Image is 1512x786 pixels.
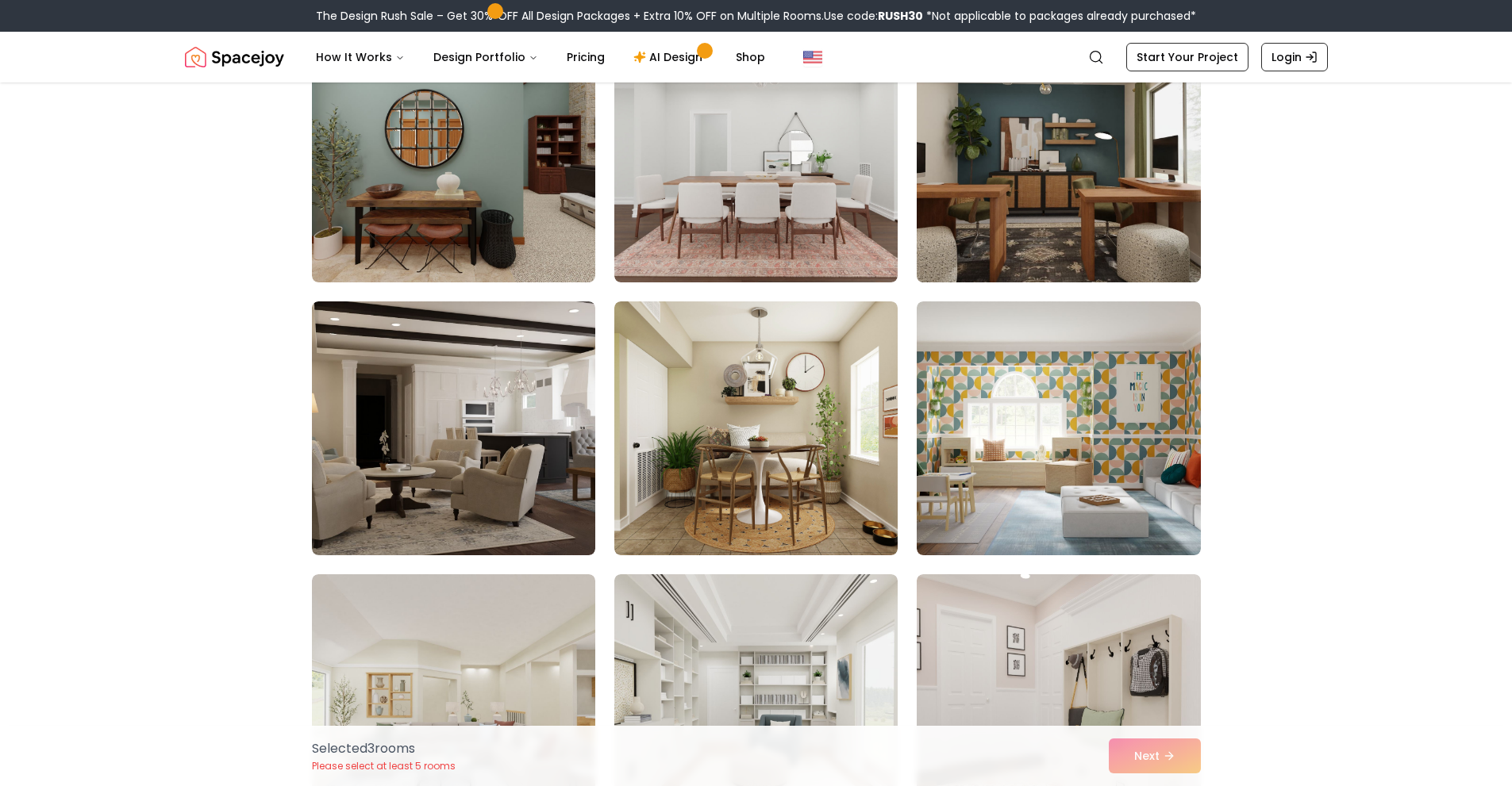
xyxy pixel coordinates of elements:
p: Selected 3 room s [312,739,456,758]
a: Shop [723,41,778,73]
div: The Design Rush Sale – Get 30% OFF All Design Packages + Extra 10% OFF on Multiple Rooms. [316,8,1196,24]
nav: Main [303,41,778,73]
img: Room room-19 [312,29,595,282]
p: Please select at least 5 rooms [312,760,456,773]
img: Room room-24 [917,301,1200,555]
img: Spacejoy Logo [185,41,284,73]
span: *Not applicable to packages already purchased* [923,8,1196,24]
img: Room room-23 [614,301,898,555]
a: Spacejoy [185,41,284,73]
img: Room room-20 [614,29,898,282]
button: Design Portfolio [421,41,551,73]
span: Use code: [824,8,923,24]
a: Start Your Project [1126,43,1248,71]
img: Room room-22 [312,301,595,555]
a: Login [1261,43,1328,71]
a: Pricing [554,41,617,73]
img: United States [803,48,822,67]
nav: Global [185,32,1328,82]
button: How It Works [303,41,417,73]
a: AI Design [621,41,720,73]
img: Room room-21 [910,22,1207,289]
b: RUSH30 [878,8,923,24]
